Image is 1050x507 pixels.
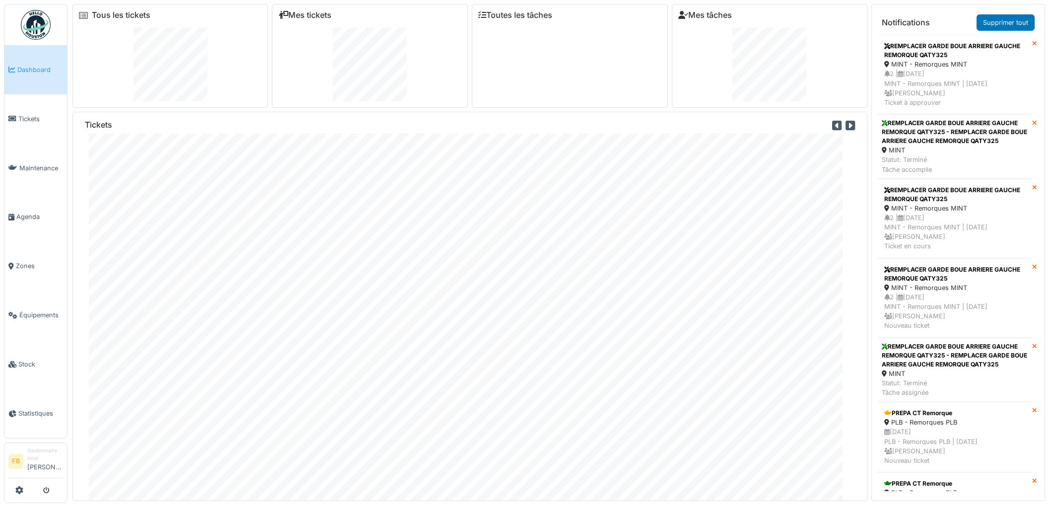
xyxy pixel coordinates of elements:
[884,204,1026,213] div: MINT - Remorques MINT
[4,45,67,94] a: Dashboard
[4,193,67,242] a: Agenda
[882,378,1028,397] div: Statut: Terminé Tâche assignée
[884,60,1026,69] div: MINT - Remorques MINT
[882,369,1028,378] div: MINT
[884,213,1026,251] div: 2 | [DATE] MINT - Remorques MINT | [DATE] [PERSON_NAME] Ticket en cours
[977,14,1035,31] a: Supprimer tout
[4,242,67,291] a: Zones
[882,155,1028,174] div: Statut: Terminé Tâche accomplie
[882,145,1028,155] div: MINT
[18,114,63,124] span: Tickets
[878,402,1032,472] a: PREPA CT Remorque PLB - Remorques PLB [DATE]PLB - Remorques PLB | [DATE] [PERSON_NAME]Nouveau ticket
[882,342,1028,369] div: REMPLACER GARDE BOUE ARRIERE GAUCHE REMORQUE QATY325 - REMPLACER GARDE BOUE ARRIERE GAUCHE REMORQ...
[884,283,1026,292] div: MINT - Remorques MINT
[884,42,1026,60] div: REMPLACER GARDE BOUE ARRIERE GAUCHE REMORQUE QATY325
[884,186,1026,204] div: REMPLACER GARDE BOUE ARRIERE GAUCHE REMORQUE QATY325
[678,10,732,20] a: Mes tâches
[884,292,1026,331] div: 2 | [DATE] MINT - Remorques MINT | [DATE] [PERSON_NAME] Nouveau ticket
[19,163,63,173] span: Maintenance
[4,389,67,438] a: Statistiques
[884,488,1026,498] div: PLB - Remorques PLB
[8,454,23,469] li: FB
[878,179,1032,258] a: REMPLACER GARDE BOUE ARRIERE GAUCHE REMORQUE QATY325 MINT - Remorques MINT 2 |[DATE]MINT - Remorq...
[882,18,930,27] h6: Notifications
[18,360,63,369] span: Stock
[27,447,63,476] li: [PERSON_NAME]
[884,69,1026,107] div: 2 | [DATE] MINT - Remorques MINT | [DATE] [PERSON_NAME] Ticket à approuver
[21,10,51,40] img: Badge_color-CXgf-gQk.svg
[17,65,63,74] span: Dashboard
[85,120,112,130] h6: Tickets
[884,479,1026,488] div: PREPA CT Remorque
[18,409,63,418] span: Statistiques
[882,119,1028,145] div: REMPLACER GARDE BOUE ARRIERE GAUCHE REMORQUE QATY325 - REMPLACER GARDE BOUE ARRIERE GAUCHE REMORQ...
[16,212,63,221] span: Agenda
[884,265,1026,283] div: REMPLACER GARDE BOUE ARRIERE GAUCHE REMORQUE QATY325
[4,340,67,389] a: Stock
[878,35,1032,114] a: REMPLACER GARDE BOUE ARRIERE GAUCHE REMORQUE QATY325 MINT - Remorques MINT 2 |[DATE]MINT - Remorq...
[878,258,1032,338] a: REMPLACER GARDE BOUE ARRIERE GAUCHE REMORQUE QATY325 MINT - Remorques MINT 2 |[DATE]MINT - Remorq...
[878,114,1032,179] a: REMPLACER GARDE BOUE ARRIERE GAUCHE REMORQUE QATY325 - REMPLACER GARDE BOUE ARRIERE GAUCHE REMORQ...
[4,144,67,193] a: Maintenance
[16,261,63,271] span: Zones
[4,290,67,340] a: Équipements
[92,10,150,20] a: Tous les tickets
[884,427,1026,465] div: [DATE] PLB - Remorques PLB | [DATE] [PERSON_NAME] Nouveau ticket
[19,310,63,320] span: Équipements
[278,10,331,20] a: Mes tickets
[8,447,63,478] a: FB Gestionnaire local[PERSON_NAME]
[27,447,63,462] div: Gestionnaire local
[478,10,552,20] a: Toutes les tâches
[878,338,1032,402] a: REMPLACER GARDE BOUE ARRIERE GAUCHE REMORQUE QATY325 - REMPLACER GARDE BOUE ARRIERE GAUCHE REMORQ...
[884,409,1026,418] div: PREPA CT Remorque
[884,418,1026,427] div: PLB - Remorques PLB
[4,94,67,144] a: Tickets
